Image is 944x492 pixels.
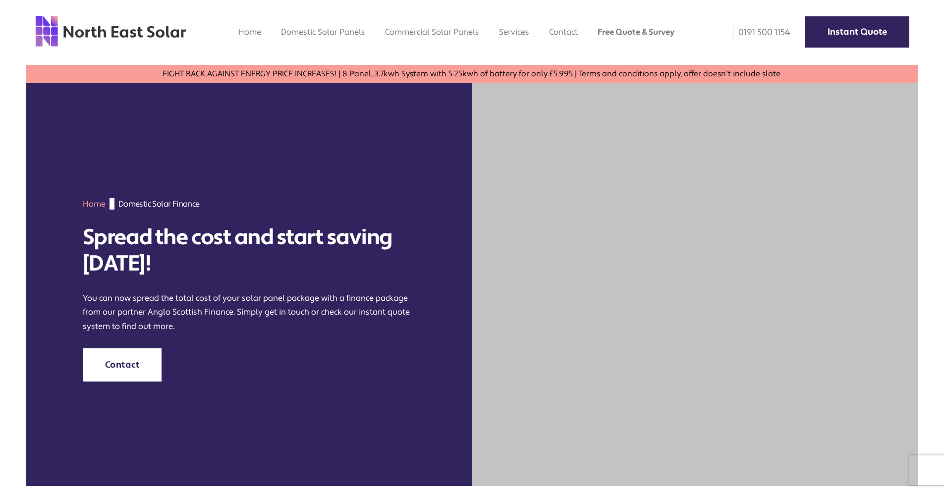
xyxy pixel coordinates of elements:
a: Home [238,27,261,37]
a: Services [499,27,529,37]
a: Free Quote & Survey [598,27,674,37]
a: Contact [83,348,162,382]
a: 0191 500 1154 [726,27,790,38]
img: phone icon [733,27,733,38]
h1: Spread the cost and start saving [DATE]! [83,224,415,277]
img: gif;base64,R0lGODdhAQABAPAAAMPDwwAAACwAAAAAAQABAAACAkQBADs= [110,198,114,210]
img: solar [472,83,918,486]
span: Domestic Solar Finance [118,198,200,210]
a: Home [83,199,106,209]
a: Contact [549,27,578,37]
a: Domestic Solar Panels [281,27,365,37]
img: north east solar logo [35,15,187,48]
a: Commercial Solar Panels [385,27,479,37]
a: Instant Quote [805,16,909,48]
p: You can now spread the total cost of your solar panel package with a finance package from our par... [83,291,415,333]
